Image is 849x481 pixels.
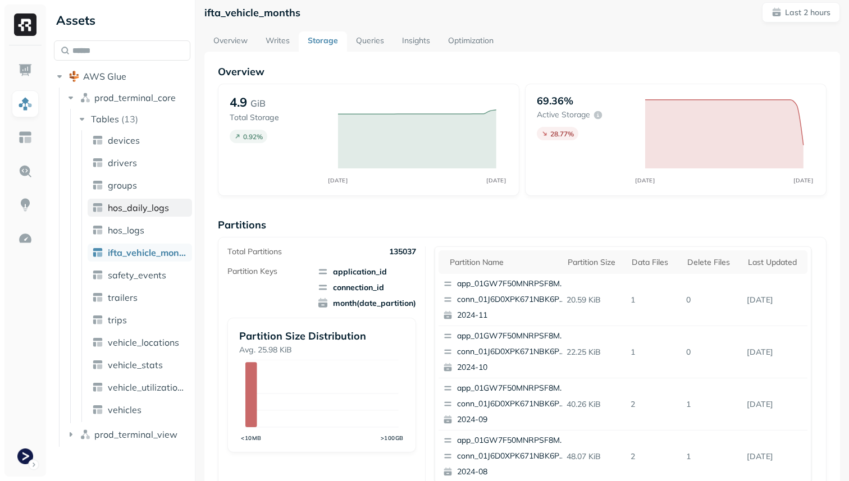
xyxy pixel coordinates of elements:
[92,314,103,326] img: table
[227,246,282,257] p: Total Partitions
[742,342,807,362] p: Aug 27, 2025
[18,97,33,111] img: Assets
[108,292,138,303] span: trailers
[381,434,404,441] tspan: >100GB
[18,164,33,178] img: Query Explorer
[457,398,566,410] p: conn_01J6D0XPK671NBK6P01Z2PN52V
[204,6,300,19] p: ifta_vehicle_months
[537,94,573,107] p: 69.36%
[439,274,571,326] button: app_01GW7F50MNRPSF8MFHFDEVDVJAconn_01J6D0XPK671NBK6P01Z2PN52V2024-11
[742,395,807,414] p: Aug 27, 2025
[18,198,33,212] img: Insights
[794,177,814,184] tspan: [DATE]
[243,132,263,141] p: 0.92 %
[626,290,682,310] p: 1
[92,135,103,146] img: table
[83,71,126,82] span: AWS Glue
[88,401,192,419] a: vehicles
[92,292,103,303] img: table
[88,356,192,374] a: vehicle_stats
[227,266,277,277] p: Partition Keys
[108,180,137,191] span: groups
[18,63,33,77] img: Dashboard
[17,448,33,464] img: Terminal
[562,395,627,414] p: 40.26 KiB
[65,425,191,443] button: prod_terminal_view
[108,314,127,326] span: trips
[439,326,571,378] button: app_01GW7F50MNRPSF8MFHFDEVDVJAconn_01J6D0XPK671NBK6P01Z2PN52V2024-10
[457,331,566,342] p: app_01GW7F50MNRPSF8MFHFDEVDVJA
[108,359,163,370] span: vehicle_stats
[626,447,682,466] p: 2
[568,257,621,268] div: Partition size
[108,202,169,213] span: hos_daily_logs
[94,92,176,103] span: prod_terminal_core
[88,244,192,262] a: ifta_vehicle_months
[108,247,188,258] span: ifta_vehicle_months
[626,395,682,414] p: 2
[92,202,103,213] img: table
[18,130,33,145] img: Asset Explorer
[218,65,827,78] p: Overview
[626,342,682,362] p: 1
[218,218,827,231] p: Partitions
[80,92,91,103] img: namespace
[92,382,103,393] img: table
[450,257,556,268] div: Partition name
[92,359,103,370] img: table
[439,31,503,52] a: Optimization
[230,94,247,110] p: 4.9
[88,288,192,306] a: trailers
[108,135,140,146] span: devices
[91,113,119,125] span: Tables
[108,337,179,348] span: vehicle_locations
[88,266,192,284] a: safety_events
[108,382,188,393] span: vehicle_utilization_day
[389,246,416,257] p: 135037
[742,290,807,310] p: Aug 27, 2025
[108,404,141,415] span: vehicles
[94,429,177,440] span: prod_terminal_view
[457,414,566,425] p: 2024-09
[439,378,571,430] button: app_01GW7F50MNRPSF8MFHFDEVDVJAconn_01J6D0XPK671NBK6P01Z2PN52V2024-09
[457,310,566,321] p: 2024-11
[54,11,190,29] div: Assets
[487,177,506,184] tspan: [DATE]
[687,257,737,268] div: Delete Files
[457,435,566,446] p: app_01GW7F50MNRPSF8MFHFDEVDVJA
[92,247,103,258] img: table
[88,221,192,239] a: hos_logs
[299,31,347,52] a: Storage
[88,333,192,351] a: vehicle_locations
[457,383,566,394] p: app_01GW7F50MNRPSF8MFHFDEVDVJA
[537,109,590,120] p: Active storage
[92,157,103,168] img: table
[14,13,36,36] img: Ryft
[393,31,439,52] a: Insights
[92,404,103,415] img: table
[241,434,262,441] tspan: <10MB
[250,97,266,110] p: GiB
[562,290,627,310] p: 20.59 KiB
[88,199,192,217] a: hos_daily_logs
[762,2,840,22] button: Last 2 hours
[562,342,627,362] p: 22.25 KiB
[457,362,566,373] p: 2024-10
[65,89,191,107] button: prod_terminal_core
[121,113,138,125] p: ( 13 )
[76,110,191,128] button: Tables(13)
[682,342,742,362] p: 0
[347,31,393,52] a: Queries
[682,290,742,310] p: 0
[239,329,404,342] p: Partition Size Distribution
[457,278,566,290] p: app_01GW7F50MNRPSF8MFHFDEVDVJA
[748,257,802,268] div: Last updated
[204,31,257,52] a: Overview
[317,282,416,293] span: connection_id
[457,294,566,305] p: conn_01J6D0XPK671NBK6P01Z2PN52V
[317,266,416,277] span: application_id
[92,225,103,236] img: table
[108,269,166,281] span: safety_events
[632,257,676,268] div: Data Files
[92,269,103,281] img: table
